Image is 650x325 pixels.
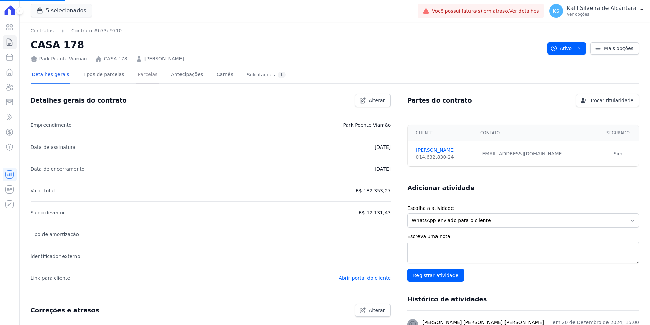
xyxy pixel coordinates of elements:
[81,66,125,84] a: Tipos de parcelas
[31,27,122,34] nav: Breadcrumb
[407,205,639,212] label: Escolha a atividade
[71,27,122,34] a: Contrato #b73e9710
[31,96,127,105] h3: Detalhes gerais do contrato
[597,125,639,141] th: Segurado
[567,12,636,17] p: Ver opções
[369,307,385,314] span: Alterar
[544,1,650,20] button: KS Kalil Silveira de Alcântara Ver opções
[590,42,639,55] a: Mais opções
[31,37,542,52] h2: CASA 178
[144,55,184,62] a: [PERSON_NAME]
[416,146,472,154] a: [PERSON_NAME]
[408,125,476,141] th: Cliente
[245,66,287,84] a: Solicitações1
[597,141,639,167] td: Sim
[31,27,54,34] a: Contratos
[31,143,76,151] p: Data de assinatura
[170,66,204,84] a: Antecipações
[278,72,286,78] div: 1
[31,230,79,238] p: Tipo de amortização
[339,275,391,281] a: Abrir portal do cliente
[31,208,65,217] p: Saldo devedor
[407,295,487,304] h3: Histórico de atividades
[343,121,391,129] p: Park Poente Viamão
[31,274,70,282] p: Link para cliente
[407,233,639,240] label: Escreva uma nota
[604,45,633,52] span: Mais opções
[356,187,391,195] p: R$ 182.353,27
[355,304,391,317] a: Alterar
[407,184,474,192] h3: Adicionar atividade
[247,72,286,78] div: Solicitações
[432,7,539,15] span: Você possui fatura(s) em atraso.
[416,154,472,161] div: 014.632.830-24
[550,42,572,55] span: Ativo
[31,306,99,314] h3: Correções e atrasos
[31,66,71,84] a: Detalhes gerais
[369,97,385,104] span: Alterar
[407,269,464,282] input: Registrar atividade
[375,165,391,173] p: [DATE]
[375,143,391,151] p: [DATE]
[31,121,72,129] p: Empreendimento
[31,187,55,195] p: Valor total
[553,9,559,13] span: KS
[359,208,391,217] p: R$ 12.131,43
[215,66,235,84] a: Carnês
[509,8,539,14] a: Ver detalhes
[104,55,127,62] a: CASA 178
[590,97,633,104] span: Trocar titularidade
[576,94,639,107] a: Trocar titularidade
[31,165,85,173] p: Data de encerramento
[407,96,472,105] h3: Partes do contrato
[476,125,597,141] th: Contato
[547,42,586,55] button: Ativo
[31,4,92,17] button: 5 selecionados
[31,27,542,34] nav: Breadcrumb
[355,94,391,107] a: Alterar
[31,252,80,260] p: Identificador externo
[480,150,593,157] div: [EMAIL_ADDRESS][DOMAIN_NAME]
[136,66,159,84] a: Parcelas
[31,55,87,62] div: Park Poente Viamão
[567,5,636,12] p: Kalil Silveira de Alcântara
